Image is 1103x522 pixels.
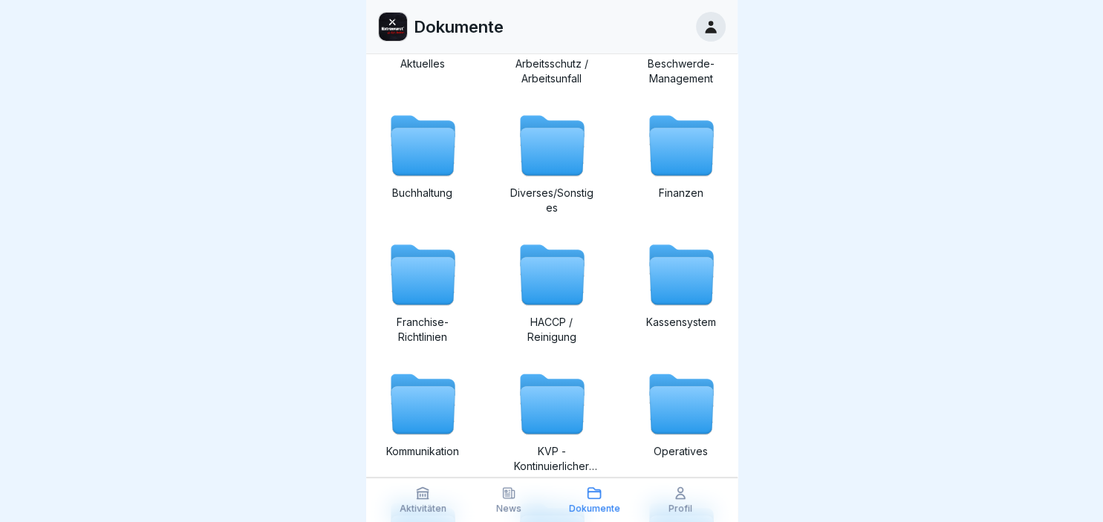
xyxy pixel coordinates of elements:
[507,368,596,474] a: KVP - Kontinuierlicher Verbesserungsprozess
[637,315,726,330] p: Kassensystem
[414,17,504,36] p: Dokumente
[637,186,726,200] p: Finanzen
[378,315,467,345] p: Franchise-Richtlinien
[378,239,467,345] a: Franchise-Richtlinien
[507,110,596,215] a: Diverses/Sonstiges
[378,110,467,215] a: Buchhaltung
[507,315,596,345] p: HACCP / Reinigung
[507,186,596,215] p: Diverses/Sonstiges
[569,503,620,514] p: Dokumente
[378,444,467,459] p: Kommunikation
[637,239,726,345] a: Kassensystem
[637,56,726,86] p: Beschwerde-Management
[378,368,467,474] a: Kommunikation
[668,503,692,514] p: Profil
[637,368,726,474] a: Operatives
[496,503,521,514] p: News
[378,186,467,200] p: Buchhaltung
[507,56,596,86] p: Arbeitsschutz / Arbeitsunfall
[378,56,467,71] p: Aktuelles
[507,239,596,345] a: HACCP / Reinigung
[637,110,726,215] a: Finanzen
[400,503,446,514] p: Aktivitäten
[379,13,407,41] img: gjmq4gn0gq16rusbtbfa9wpn.png
[507,444,596,474] p: KVP - Kontinuierlicher Verbesserungsprozess
[637,444,726,459] p: Operatives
